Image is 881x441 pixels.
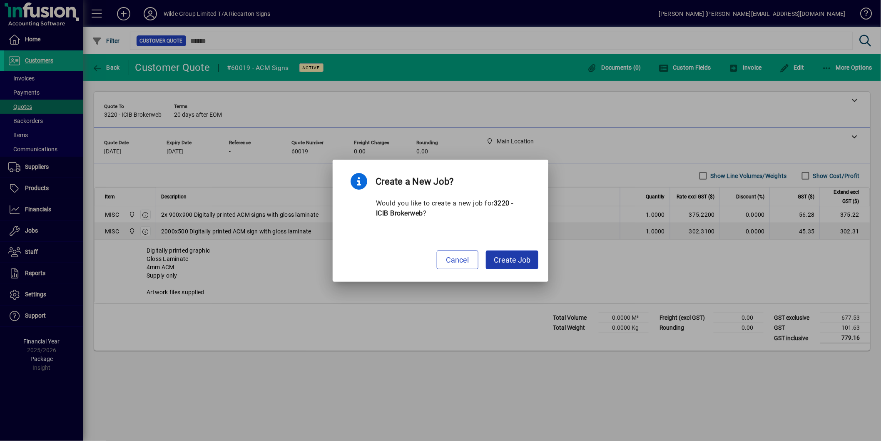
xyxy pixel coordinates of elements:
[376,199,513,217] b: 3220 - ICIB Brokerweb
[446,254,469,266] span: Cancel
[437,251,478,269] button: Cancel
[376,198,513,218] p: Would you like to create a new job for ?
[376,176,454,187] strong: Create a New Job?
[486,251,538,269] button: Create Job
[494,254,530,266] span: Create Job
